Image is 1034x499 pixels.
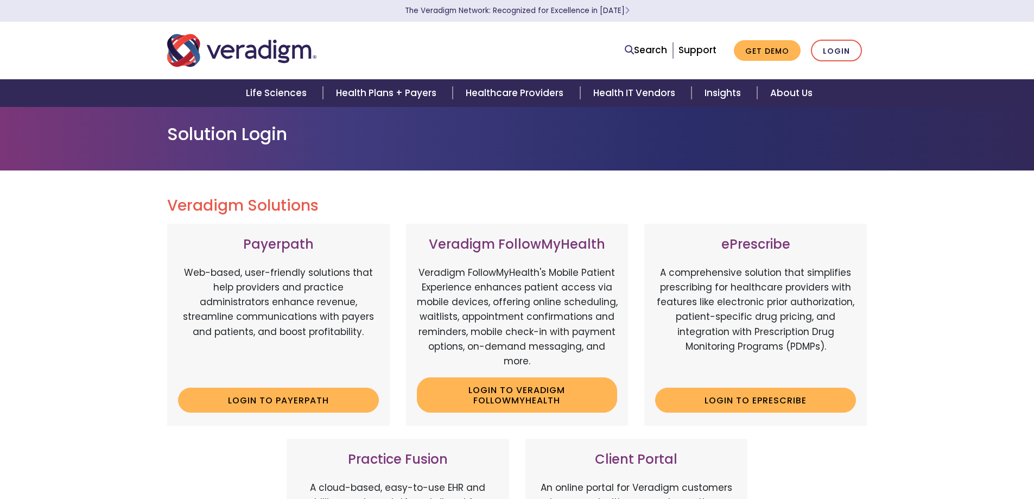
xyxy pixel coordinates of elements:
a: Get Demo [734,40,801,61]
a: Support [678,43,716,56]
img: Veradigm logo [167,33,316,68]
a: The Veradigm Network: Recognized for Excellence in [DATE]Learn More [405,5,630,16]
h3: Practice Fusion [297,452,498,468]
h3: ePrescribe [655,237,856,252]
h2: Veradigm Solutions [167,197,867,215]
a: Insights [692,79,757,107]
p: A comprehensive solution that simplifies prescribing for healthcare providers with features like ... [655,266,856,380]
p: Web-based, user-friendly solutions that help providers and practice administrators enhance revenu... [178,266,379,380]
a: Login to ePrescribe [655,388,856,413]
h3: Client Portal [536,452,737,468]
span: Learn More [625,5,630,16]
a: Healthcare Providers [453,79,580,107]
h3: Veradigm FollowMyHealth [417,237,618,252]
h1: Solution Login [167,124,867,144]
a: Life Sciences [233,79,323,107]
a: Health IT Vendors [580,79,692,107]
a: About Us [757,79,826,107]
p: Veradigm FollowMyHealth's Mobile Patient Experience enhances patient access via mobile devices, o... [417,266,618,369]
a: Login [811,40,862,62]
a: Health Plans + Payers [323,79,453,107]
a: Login to Payerpath [178,388,379,413]
h3: Payerpath [178,237,379,252]
a: Login to Veradigm FollowMyHealth [417,377,618,413]
a: Search [625,43,667,58]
